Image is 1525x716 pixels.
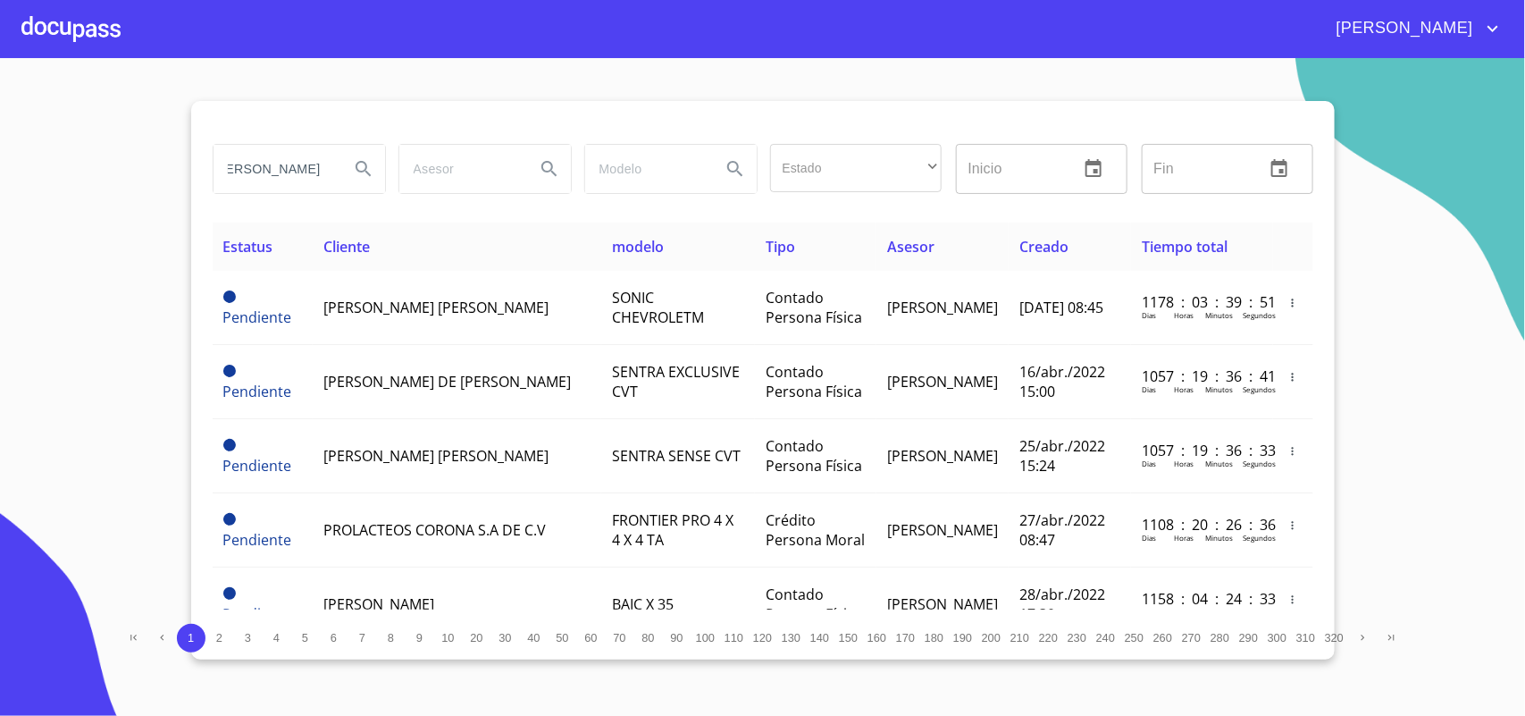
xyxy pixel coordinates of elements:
[696,631,715,644] span: 100
[612,288,704,327] span: SONIC CHEVROLETM
[177,624,205,653] button: 1
[216,631,222,644] span: 2
[1142,533,1156,543] p: Dias
[1206,624,1235,653] button: 280
[753,631,772,644] span: 120
[766,510,865,550] span: Crédito Persona Moral
[1320,624,1349,653] button: 320
[1205,533,1233,543] p: Minutos
[491,624,520,653] button: 30
[1153,631,1172,644] span: 260
[223,513,236,526] span: Pendiente
[1125,631,1144,644] span: 250
[399,145,521,193] input: search
[470,631,482,644] span: 20
[205,624,234,653] button: 2
[1268,631,1286,644] span: 300
[1142,441,1262,460] p: 1057 : 19 : 36 : 33
[641,631,654,644] span: 80
[331,631,337,644] span: 6
[323,594,434,614] span: [PERSON_NAME]
[691,624,720,653] button: 100
[1019,362,1105,401] span: 16/abr./2022 15:00
[770,144,942,192] div: ​
[1092,624,1120,653] button: 240
[663,624,691,653] button: 90
[245,631,251,644] span: 3
[549,624,577,653] button: 50
[1205,607,1233,617] p: Minutos
[1174,459,1194,468] p: Horas
[766,585,862,624] span: Contado Persona Física
[577,624,606,653] button: 60
[320,624,348,653] button: 6
[406,624,434,653] button: 9
[388,631,394,644] span: 8
[766,288,862,327] span: Contado Persona Física
[323,372,571,392] span: [PERSON_NAME] DE [PERSON_NAME]
[416,631,423,644] span: 9
[1174,310,1194,320] p: Horas
[892,624,920,653] button: 170
[585,145,707,193] input: search
[1243,384,1276,394] p: Segundos
[1323,14,1482,43] span: [PERSON_NAME]
[1174,384,1194,394] p: Horas
[1182,631,1201,644] span: 270
[982,631,1001,644] span: 200
[1142,292,1262,312] p: 1178 : 03 : 39 : 51
[291,624,320,653] button: 5
[323,298,549,317] span: [PERSON_NAME] [PERSON_NAME]
[839,631,858,644] span: 150
[896,631,915,644] span: 170
[223,587,236,600] span: Pendiente
[766,237,795,257] span: Tipo
[1120,624,1149,653] button: 250
[1205,384,1233,394] p: Minutos
[441,631,454,644] span: 10
[634,624,663,653] button: 80
[714,147,757,190] button: Search
[434,624,463,653] button: 10
[263,624,291,653] button: 4
[1019,237,1068,257] span: Creado
[1142,589,1262,609] p: 1158 : 04 : 24 : 33
[887,372,998,392] span: [PERSON_NAME]
[1177,624,1206,653] button: 270
[1205,459,1233,468] p: Minutos
[342,147,385,190] button: Search
[520,624,549,653] button: 40
[1019,585,1105,624] span: 28/abr./2022 17:30
[887,298,998,317] span: [PERSON_NAME]
[1243,310,1276,320] p: Segundos
[1019,510,1105,550] span: 27/abr./2022 08:47
[214,145,335,193] input: search
[863,624,892,653] button: 160
[1063,624,1092,653] button: 230
[223,530,292,550] span: Pendiente
[348,624,377,653] button: 7
[323,237,370,257] span: Cliente
[1019,298,1103,317] span: [DATE] 08:45
[1239,631,1258,644] span: 290
[720,624,749,653] button: 110
[810,631,829,644] span: 140
[1325,631,1344,644] span: 320
[1142,607,1156,617] p: Dias
[1296,631,1315,644] span: 310
[1142,237,1228,257] span: Tiempo total
[323,520,546,540] span: PROLACTEOS CORONA S.A DE C.V
[234,624,263,653] button: 3
[223,291,236,303] span: Pendiente
[499,631,511,644] span: 30
[1235,624,1263,653] button: 290
[1142,515,1262,535] p: 1108 : 20 : 26 : 36
[1149,624,1177,653] button: 260
[1068,631,1086,644] span: 230
[1006,624,1035,653] button: 210
[1142,384,1156,394] p: Dias
[359,631,365,644] span: 7
[612,446,741,466] span: SENTRA SENSE CVT
[612,510,733,550] span: FRONTIER PRO 4 X 4 X 4 TA
[887,594,998,614] span: [PERSON_NAME]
